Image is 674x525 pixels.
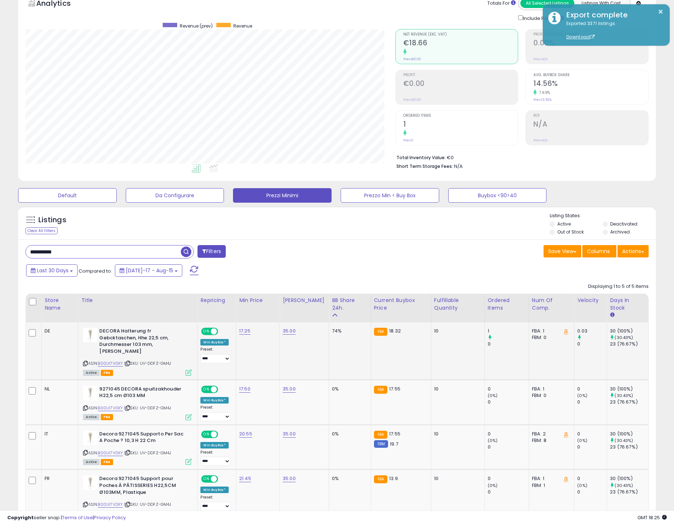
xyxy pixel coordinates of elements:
div: Win BuyBox * [200,442,229,448]
div: [PERSON_NAME] [283,297,326,304]
span: ROI [533,114,648,118]
div: Preset: [200,495,230,511]
div: 0 [488,399,529,405]
small: (0%) [577,483,587,488]
div: 0 [577,386,607,392]
div: 30 (100%) [610,328,648,334]
h2: €18.66 [403,39,518,49]
span: OFF [217,431,229,437]
span: [DATE]-17 - Aug-15 [126,267,173,274]
b: DECORA Halterung fr Gebcktaschen, Hhe 22,5 cm, Durchmesser 103 mm, [PERSON_NAME] [99,328,187,356]
h2: 1 [403,120,518,130]
span: 2025-09-15 18:25 GMT [637,514,667,521]
a: 17.25 [239,327,250,335]
div: 23 (76.67%) [610,489,648,495]
div: Fulfillable Quantity [434,297,482,312]
button: Prezzi Minimi [233,188,332,203]
span: Net Revenue (Exc. VAT) [403,33,518,37]
span: Compared to: [79,268,112,274]
small: FBM [374,440,388,448]
div: Include Returns [513,14,573,22]
a: B00UI7V0KY [98,360,123,367]
button: Actions [617,245,649,257]
div: 10 [434,386,479,392]
div: Current Buybox Price [374,297,428,312]
div: Ordered Items [488,297,526,312]
div: Win BuyBox * [200,339,229,346]
span: Columns [587,248,610,255]
small: Prev: N/A [533,138,548,142]
div: 0 [577,341,607,347]
span: FBA [101,370,113,376]
small: (0%) [577,438,587,443]
div: 10 [434,475,479,482]
button: Default [18,188,117,203]
div: 23 (76.67%) [610,444,648,450]
div: 0 [577,489,607,495]
span: ON [202,328,211,335]
span: Avg. Buybox Share [533,73,648,77]
img: 21B4VBRf5ZL._SL40_.jpg [83,475,97,490]
img: 21B4VBRf5ZL._SL40_.jpg [83,431,97,445]
span: All listings currently available for purchase on Amazon [83,370,100,376]
div: ASIN: [83,431,192,464]
div: 1 [488,328,529,334]
div: IT [45,431,72,437]
h2: 0.00% [533,39,648,49]
div: Title [81,297,194,304]
a: 17.50 [239,385,250,393]
div: Exported 3371 listings. [561,20,664,41]
a: 21.45 [239,475,251,482]
a: 35.00 [283,475,296,482]
small: FBA [374,386,387,394]
div: BB Share 24h. [332,297,368,312]
button: [DATE]-17 - Aug-15 [115,264,182,277]
a: B00UI7V0KY [98,450,123,456]
div: 0% [332,475,365,482]
small: (0%) [488,483,498,488]
span: | SKU: UV-DDFZ-GM4J [124,405,171,411]
small: (0%) [577,393,587,398]
div: FBA: 1 [532,328,569,334]
div: 0 [488,341,529,347]
span: FBA [101,459,113,465]
h2: 14.56% [533,79,648,89]
small: Prev: N/A [533,57,548,61]
span: 18.32 [389,327,401,334]
a: 35.00 [283,327,296,335]
a: B00UI7V0KY [98,405,123,411]
div: 30 (100%) [610,475,648,482]
div: 74% [332,328,365,334]
span: 17.55 [389,430,400,437]
button: Save View [544,245,581,257]
div: seller snap | | [7,514,126,521]
div: FBM: 0 [532,392,569,399]
span: OFF [217,476,229,482]
small: FBA [374,328,387,336]
b: Short Term Storage Fees: [396,163,453,169]
small: (0%) [488,393,498,398]
div: DE [45,328,72,334]
small: (30.43%) [615,335,633,340]
div: Days In Stock [610,297,645,312]
label: Active [557,221,571,227]
span: N/A [454,163,463,170]
div: 0 [488,431,529,437]
div: Export complete [561,10,664,20]
span: | SKU: UV-DDFZ-GM4J [124,360,171,366]
small: (30.43%) [615,393,633,398]
a: Terms of Use [62,514,93,521]
div: FBA: 2 [532,431,569,437]
button: Prezzo Min < Buy Box [341,188,439,203]
div: FBM: 0 [532,334,569,341]
b: Total Inventory Value: [396,154,446,161]
div: FBA: 1 [532,386,569,392]
button: × [658,7,663,16]
span: OFF [217,386,229,392]
label: Out of Stock [557,229,584,235]
strong: Copyright [7,514,34,521]
div: Win BuyBox * [200,397,229,404]
span: 13.9 [389,475,398,482]
span: FBA [101,414,113,420]
b: Decora 9271045 Support pour Poches À PÂTISSERIES H22,5CM Ø103MM, Plastique [99,475,187,497]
